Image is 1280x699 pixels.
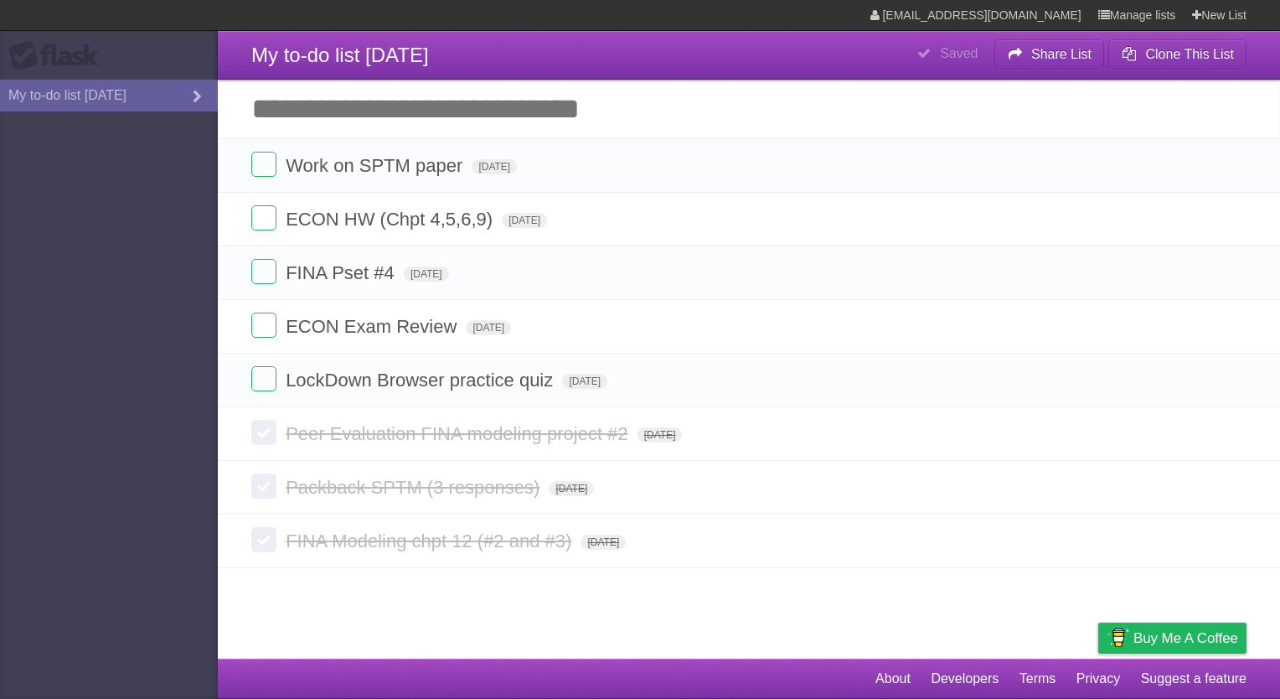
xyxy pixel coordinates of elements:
[994,39,1105,70] button: Share List
[8,41,109,71] div: Flask
[931,663,999,695] a: Developers
[286,316,461,337] span: ECON Exam Review
[1098,623,1246,654] a: Buy me a coffee
[251,152,276,177] label: Done
[940,46,978,60] b: Saved
[286,209,497,230] span: ECON HW (Chpt 4,5,6,9)
[286,531,575,551] span: FINA Modeling chpt 12 (#2 and #3)
[472,159,517,174] span: [DATE]
[502,213,547,228] span: [DATE]
[251,527,276,552] label: Done
[251,259,276,284] label: Done
[637,427,683,443] span: [DATE]
[1108,39,1246,70] button: Clone This List
[1031,47,1092,61] b: Share List
[1076,663,1120,695] a: Privacy
[251,205,276,230] label: Done
[286,262,399,283] span: FINA Pset #4
[466,320,511,335] span: [DATE]
[581,535,626,550] span: [DATE]
[1141,663,1246,695] a: Suggest a feature
[1107,624,1129,652] img: Buy me a coffee
[404,267,449,282] span: [DATE]
[562,374,607,389] span: [DATE]
[1145,47,1234,61] b: Clone This List
[251,366,276,391] label: Done
[251,474,276,499] label: Done
[875,663,911,695] a: About
[286,155,467,176] span: Work on SPTM paper
[549,481,594,496] span: [DATE]
[251,44,429,66] span: My to-do list [DATE]
[286,423,632,444] span: Peer Evaluation FINA modeling project #2
[1133,624,1238,653] span: Buy me a coffee
[286,370,557,391] span: LockDown Browser practice quiz
[286,477,544,498] span: Packback SPTM (3 responses)
[1019,663,1056,695] a: Terms
[251,313,276,338] label: Done
[251,420,276,445] label: Done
